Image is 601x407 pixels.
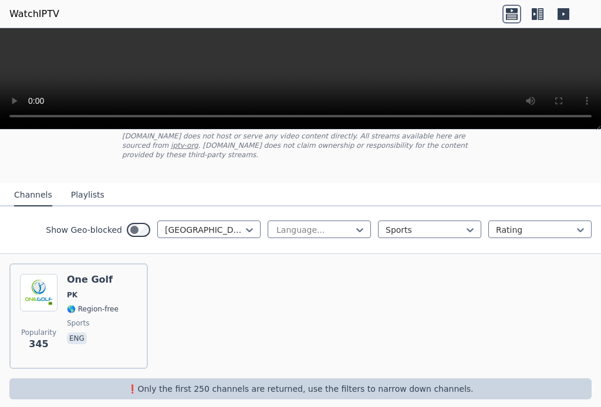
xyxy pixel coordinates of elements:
span: PK [67,290,77,300]
p: [DOMAIN_NAME] does not host or serve any video content directly. All streams available here are s... [122,131,479,160]
p: eng [67,333,87,344]
span: 345 [29,337,48,351]
label: Show Geo-blocked [46,224,122,236]
a: iptv-org [171,141,198,150]
span: Popularity [21,328,56,337]
button: Channels [14,184,52,206]
a: WatchIPTV [9,7,59,21]
span: sports [67,318,89,328]
button: Playlists [71,184,104,206]
p: ❗️Only the first 250 channels are returned, use the filters to narrow down channels. [14,383,587,395]
span: 🌎 Region-free [67,304,119,314]
img: One Golf [20,274,58,311]
h6: One Golf [67,274,119,286]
